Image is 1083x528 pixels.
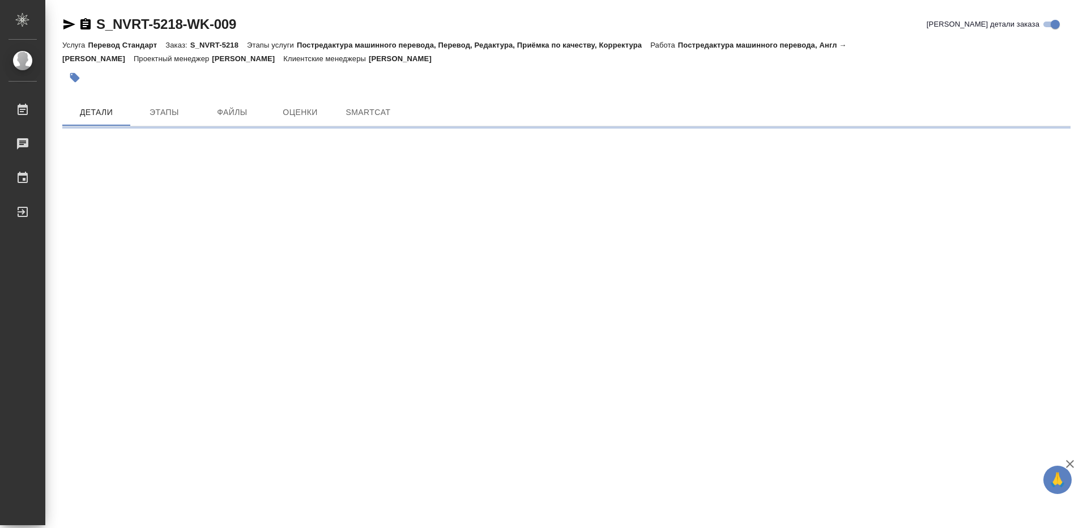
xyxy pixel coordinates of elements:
button: Скопировать ссылку [79,18,92,31]
span: SmartCat [341,105,395,120]
span: 🙏 [1048,468,1067,492]
button: 🙏 [1043,466,1072,494]
button: Добавить тэг [62,65,87,90]
button: Скопировать ссылку для ЯМессенджера [62,18,76,31]
p: [PERSON_NAME] [369,54,440,63]
p: Этапы услуги [247,41,297,49]
a: S_NVRT-5218-WK-009 [96,16,236,32]
span: Файлы [205,105,259,120]
span: Этапы [137,105,191,120]
p: Постредактура машинного перевода, Перевод, Редактура, Приёмка по качеству, Корректура [297,41,650,49]
p: Перевод Стандарт [88,41,165,49]
span: Детали [69,105,123,120]
p: Проектный менеджер [134,54,212,63]
p: Заказ: [165,41,190,49]
p: S_NVRT-5218 [190,41,247,49]
span: Оценки [273,105,327,120]
span: [PERSON_NAME] детали заказа [927,19,1039,30]
p: Клиентские менеджеры [283,54,369,63]
p: Работа [650,41,678,49]
p: [PERSON_NAME] [212,54,283,63]
p: Услуга [62,41,88,49]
